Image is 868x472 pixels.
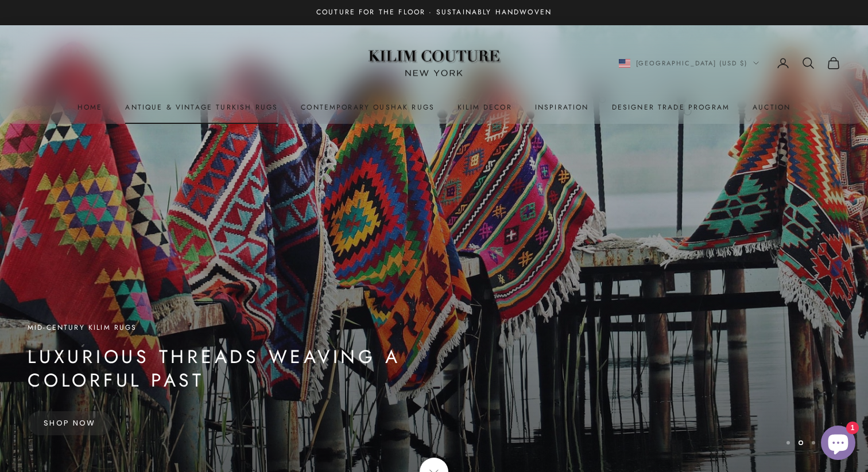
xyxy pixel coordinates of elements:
[612,102,730,113] a: Designer Trade Program
[28,322,475,333] p: Mid-Century Kilim Rugs
[125,102,278,113] a: Antique & Vintage Turkish Rugs
[301,102,435,113] a: Contemporary Oushak Rugs
[753,102,790,113] a: Auction
[619,58,759,68] button: Change country or currency
[362,36,506,91] img: Logo of Kilim Couture New York
[619,59,630,68] img: United States
[535,102,589,113] a: Inspiration
[28,411,112,435] a: Shop Now
[619,56,841,70] nav: Secondary navigation
[817,426,859,463] inbox-online-store-chat: Shopify online store chat
[77,102,103,113] a: Home
[28,345,475,393] p: Luxurious Threads Weaving a Colorful Past
[28,102,840,113] nav: Primary navigation
[316,7,552,18] p: Couture for the Floor · Sustainably Handwoven
[458,102,512,113] summary: Kilim Decor
[636,58,748,68] span: [GEOGRAPHIC_DATA] (USD $)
